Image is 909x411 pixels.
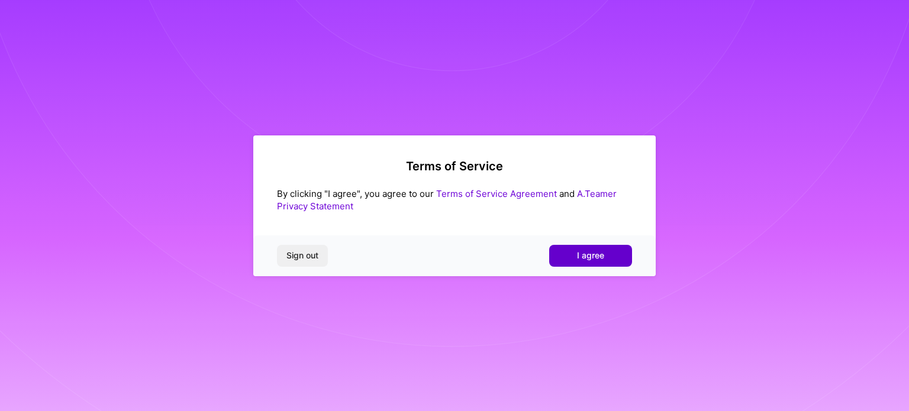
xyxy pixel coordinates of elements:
a: Terms of Service Agreement [436,188,557,199]
button: I agree [549,245,632,266]
span: I agree [577,250,604,261]
span: Sign out [286,250,318,261]
div: By clicking "I agree", you agree to our and [277,187,632,212]
button: Sign out [277,245,328,266]
h2: Terms of Service [277,159,632,173]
